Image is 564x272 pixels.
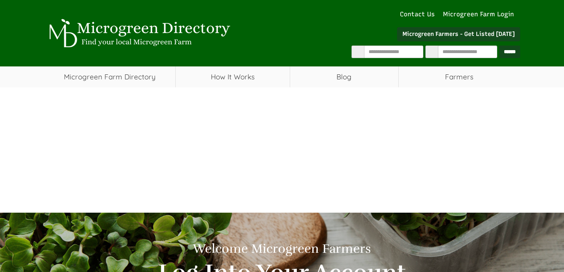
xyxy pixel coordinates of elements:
a: How It Works [176,66,290,87]
i: Use Current Location [488,48,492,55]
a: Blog [290,66,398,87]
a: Contact Us [396,10,439,19]
a: Microgreen Farm Login [443,10,518,19]
a: Microgreen Farmers - Get Listed [DATE] [397,27,520,41]
span: Farmers [399,66,520,87]
img: Microgreen Directory [44,19,232,48]
a: Microgreen Farm Directory [44,66,176,87]
h1: Welcome Microgreen Farmers [130,242,435,256]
